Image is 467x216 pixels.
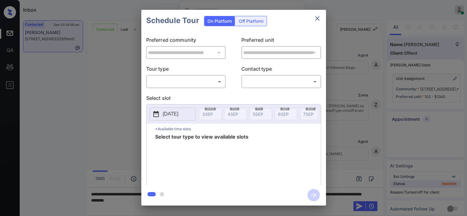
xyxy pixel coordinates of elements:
p: Contact type [241,65,321,75]
p: [DATE] [163,110,179,118]
div: Off Platform [236,16,267,26]
p: *Available time slots [155,124,321,134]
button: [DATE] [150,108,196,120]
p: Select slot [146,94,321,104]
span: Select tour type to view available slots [155,134,248,183]
p: Tour type [146,65,226,75]
p: Preferred community [146,36,226,46]
p: Preferred unit [241,36,321,46]
h2: Schedule Tour [141,10,204,31]
div: On Platform [204,16,235,26]
button: close [311,12,324,25]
